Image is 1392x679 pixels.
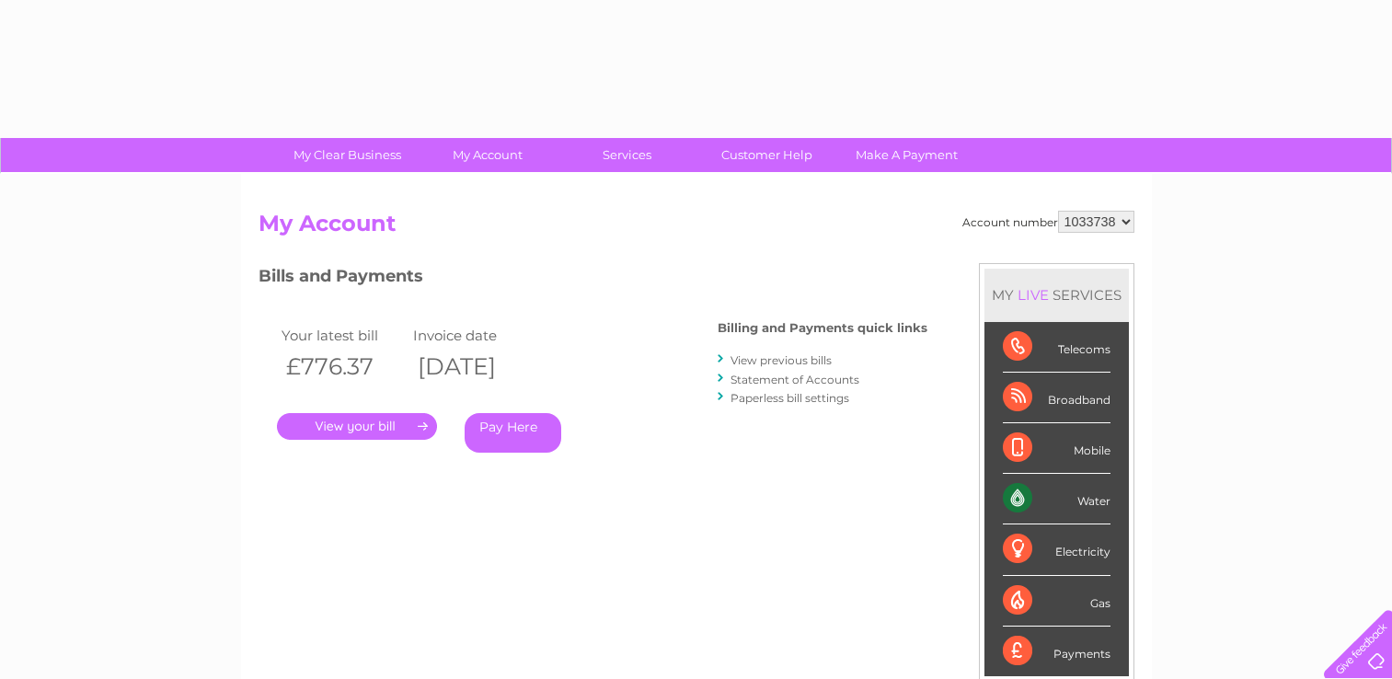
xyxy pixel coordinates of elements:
[1003,423,1110,474] div: Mobile
[984,269,1129,321] div: MY SERVICES
[691,138,843,172] a: Customer Help
[259,211,1134,246] h2: My Account
[718,321,927,335] h4: Billing and Payments quick links
[277,413,437,440] a: .
[411,138,563,172] a: My Account
[1003,373,1110,423] div: Broadband
[277,323,409,348] td: Your latest bill
[1014,286,1053,304] div: LIVE
[962,211,1134,233] div: Account number
[831,138,983,172] a: Make A Payment
[1003,576,1110,627] div: Gas
[731,353,832,367] a: View previous bills
[259,263,927,295] h3: Bills and Payments
[731,391,849,405] a: Paperless bill settings
[408,323,541,348] td: Invoice date
[1003,627,1110,676] div: Payments
[465,413,561,453] a: Pay Here
[1003,474,1110,524] div: Water
[271,138,423,172] a: My Clear Business
[1003,524,1110,575] div: Electricity
[408,348,541,386] th: [DATE]
[551,138,703,172] a: Services
[1003,322,1110,373] div: Telecoms
[277,348,409,386] th: £776.37
[731,373,859,386] a: Statement of Accounts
